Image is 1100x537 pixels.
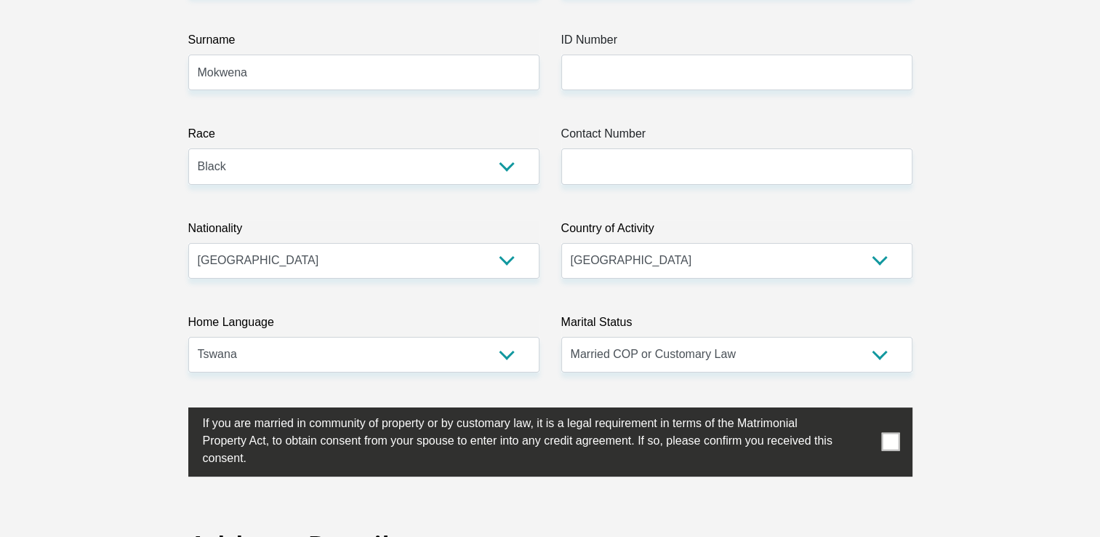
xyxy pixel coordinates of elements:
[188,220,539,243] label: Nationality
[561,314,912,337] label: Marital Status
[188,55,539,90] input: Surname
[561,31,912,55] label: ID Number
[561,148,912,184] input: Contact Number
[188,31,539,55] label: Surname
[188,407,840,471] label: If you are married in community of property or by customary law, it is a legal requirement in ter...
[188,125,539,148] label: Race
[561,220,912,243] label: Country of Activity
[561,55,912,90] input: ID Number
[561,125,912,148] label: Contact Number
[188,314,539,337] label: Home Language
